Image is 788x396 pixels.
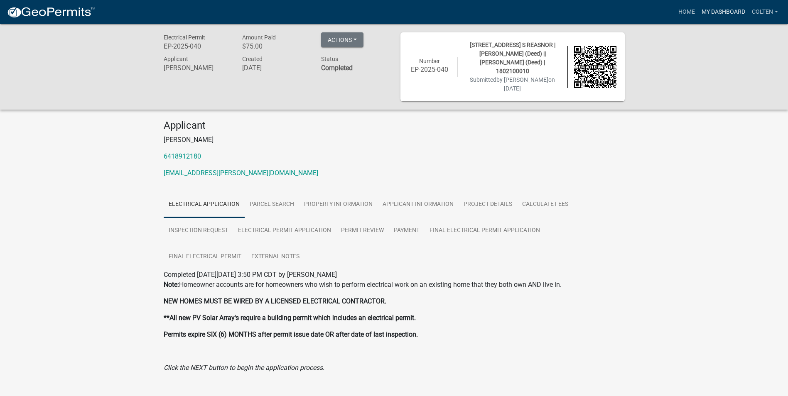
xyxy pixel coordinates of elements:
[419,58,440,64] span: Number
[517,191,573,218] a: Calculate Fees
[698,4,749,20] a: My Dashboard
[164,330,418,338] strong: Permits expire SIX (6) MONTHS after permit issue date OR after date of last inspection.
[164,135,625,145] p: [PERSON_NAME]
[321,56,338,62] span: Status
[389,218,425,244] a: Payment
[164,314,416,322] strong: **All new PV Solar Array's require a building permit which includes an electrical permit.
[378,191,459,218] a: Applicant Information
[164,56,188,62] span: Applicant
[164,34,205,41] span: Electrical Permit
[164,244,246,270] a: Final Electrical Permit
[233,218,336,244] a: Electrical Permit Application
[496,76,548,83] span: by [PERSON_NAME]
[425,218,545,244] a: Final Electrical Permit Application
[164,280,625,290] p: Homeowner accounts are for homeowners who wish to perform electrical work on an existing home tha...
[164,297,386,305] strong: NEW HOMES MUST BE WIRED BY A LICENSED ELECTRICAL CONTRACTOR.
[409,66,451,73] h6: EP-2025-040
[749,4,781,20] a: Colten
[164,281,179,288] strong: Note:
[242,56,263,62] span: Created
[164,218,233,244] a: Inspection Request
[164,64,230,72] h6: [PERSON_NAME]
[164,271,337,279] span: Completed [DATE][DATE] 3:50 PM CDT by [PERSON_NAME]
[242,64,309,72] h6: [DATE]
[164,120,625,132] h4: Applicant
[470,76,555,92] span: Submitted on [DATE]
[242,34,276,41] span: Amount Paid
[164,169,318,177] a: [EMAIL_ADDRESS][PERSON_NAME][DOMAIN_NAME]
[164,364,324,372] i: Click the NEXT button to begin the application process.
[336,218,389,244] a: Permit Review
[321,64,353,72] strong: Completed
[242,42,309,50] h6: $75.00
[164,191,245,218] a: Electrical Application
[299,191,378,218] a: Property Information
[246,244,304,270] a: External Notes
[164,152,201,160] a: 6418912180
[459,191,517,218] a: Project Details
[164,42,230,50] h6: EP-2025-040
[675,4,698,20] a: Home
[574,46,616,88] img: QR code
[245,191,299,218] a: Parcel search
[321,32,363,47] button: Actions
[470,42,555,74] span: [STREET_ADDRESS] S REASNOR | [PERSON_NAME] (Deed) || [PERSON_NAME] (Deed) | 1802100010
